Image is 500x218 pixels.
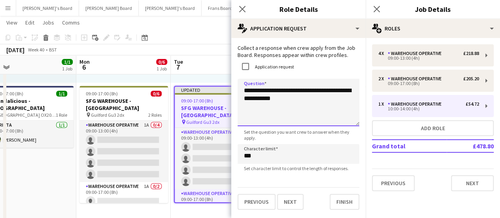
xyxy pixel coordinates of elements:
div: 1 x [378,101,388,107]
h3: Job Details [366,4,500,14]
span: 09:00-17:00 (8h) [181,98,213,104]
label: Application request [253,64,294,70]
div: 1 Job [62,66,72,72]
div: 10:00-14:00 (4h) [378,107,479,111]
div: Warehouse Operative [388,51,445,56]
button: Next [277,194,304,210]
span: Week 40 [26,47,46,53]
button: Previous [238,194,275,210]
button: Add role [372,120,494,136]
a: Jobs [39,17,57,28]
span: 1/1 [56,91,67,97]
app-card-role: Warehouse Operative1A0/409:00-13:00 (4h) [175,128,262,189]
span: Mon [79,58,90,65]
div: Warehouse Operative [388,101,445,107]
div: £205.20 [463,76,479,82]
button: Next [451,175,494,191]
button: [PERSON_NAME]'s Board [139,0,202,16]
div: 2 x [378,76,388,82]
span: 0/6 [151,91,162,97]
span: Comms [62,19,80,26]
app-card-role: Warehouse Operative1A0/409:00-13:00 (4h) [79,121,168,182]
span: Edit [25,19,34,26]
div: [DATE] [6,46,25,54]
span: 6 [78,63,90,72]
span: 0/6 [156,59,167,65]
button: Finish [330,194,359,210]
app-job-card: Updated09:00-17:00 (8h)0/7SFG WAREHOUSE - [GEOGRAPHIC_DATA] Guilford Gu3 2dx3 RolesWarehouse Oper... [174,86,262,203]
button: [PERSON_NAME]'s Board [16,0,79,16]
span: Tue [174,58,183,65]
span: 1/1 [62,59,73,65]
button: Frans Board [202,0,239,16]
h3: SFG WAREHOUSE - [GEOGRAPHIC_DATA] [79,97,168,112]
button: [PERSON_NAME] Board [79,0,139,16]
span: Guilford Gu3 2dx [186,119,219,125]
span: 09:00-17:00 (8h) [86,91,118,97]
div: Updated [175,87,262,93]
app-job-card: 09:00-17:00 (8h)0/6SFG WAREHOUSE - [GEOGRAPHIC_DATA] Guilford Gu3 2dx2 RolesWarehouse Operative1A... [79,86,168,203]
div: £218.88 [463,51,479,56]
span: Guilford Gu3 2dx [91,112,124,118]
td: £478.80 [447,140,494,152]
div: 4 x [378,51,388,56]
span: Set the question you want crew to answer when they apply. [238,129,359,141]
div: 1 Job [157,66,167,72]
div: £54.72 [466,101,479,107]
div: Warehouse Operative [388,76,445,82]
div: Application Request [231,19,366,38]
span: View [6,19,17,26]
span: Jobs [42,19,54,26]
span: 7 [173,63,183,72]
span: Set character limit to control the length of responses. [238,165,355,171]
h3: Role Details [231,4,366,14]
span: 1 Role [56,112,67,118]
a: View [3,17,21,28]
a: Comms [59,17,83,28]
button: Previous [372,175,415,191]
div: 09:00-13:00 (4h) [378,56,479,60]
p: Collect a response when crew apply from the Job Board. Responses appear within crew profiles. [238,44,359,59]
div: 09:00-17:00 (8h) [378,82,479,85]
div: Roles [366,19,500,38]
td: Grand total [372,140,447,152]
a: Edit [22,17,38,28]
span: 2 Roles [148,112,162,118]
div: BST [49,47,57,53]
h3: SFG WAREHOUSE - [GEOGRAPHIC_DATA] [175,104,262,119]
